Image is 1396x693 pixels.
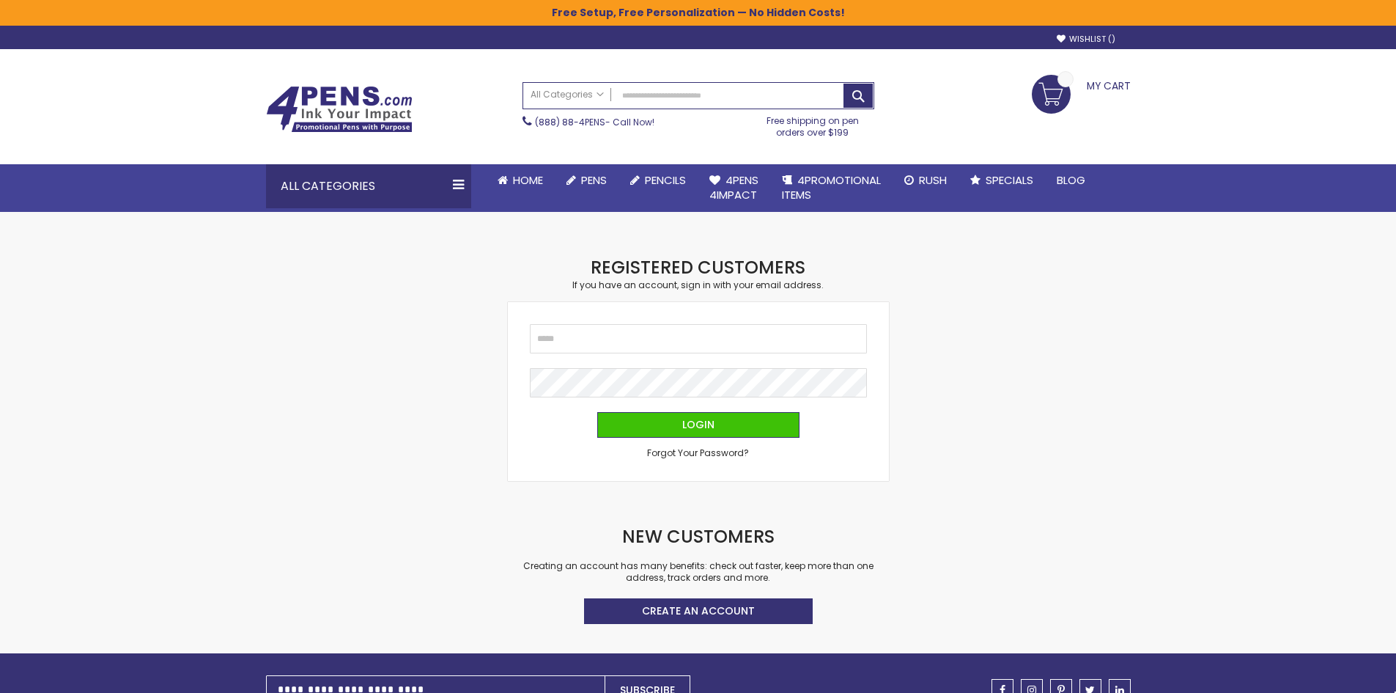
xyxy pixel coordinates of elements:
span: Specials [986,172,1033,188]
span: Rush [919,172,947,188]
span: Login [682,417,714,432]
a: Forgot Your Password? [647,447,749,459]
span: All Categories [531,89,604,100]
a: All Categories [523,83,611,107]
span: Pens [581,172,607,188]
span: - Call Now! [535,116,654,128]
div: If you have an account, sign in with your email address. [508,279,889,291]
span: Blog [1057,172,1085,188]
strong: Registered Customers [591,255,805,279]
div: All Categories [266,164,471,208]
a: Wishlist [1057,34,1115,45]
a: Blog [1045,164,1097,197]
a: 4Pens4impact [698,164,770,212]
strong: New Customers [622,524,775,549]
img: 4Pens Custom Pens and Promotional Products [266,86,413,133]
span: Home [513,172,543,188]
span: 4Pens 4impact [709,172,758,202]
span: Pencils [645,172,686,188]
button: Login [597,412,799,438]
a: (888) 88-4PENS [535,116,605,128]
a: Specials [959,164,1045,197]
span: Create an Account [642,604,755,618]
a: 4PROMOTIONALITEMS [770,164,893,212]
div: Free shipping on pen orders over $199 [751,109,874,139]
a: Pens [555,164,618,197]
a: Rush [893,164,959,197]
span: 4PROMOTIONAL ITEMS [782,172,881,202]
p: Creating an account has many benefits: check out faster, keep more than one address, track orders... [508,560,889,584]
a: Create an Account [584,598,813,624]
a: Pencils [618,164,698,197]
a: Home [486,164,555,197]
span: Forgot Your Password? [647,447,749,459]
